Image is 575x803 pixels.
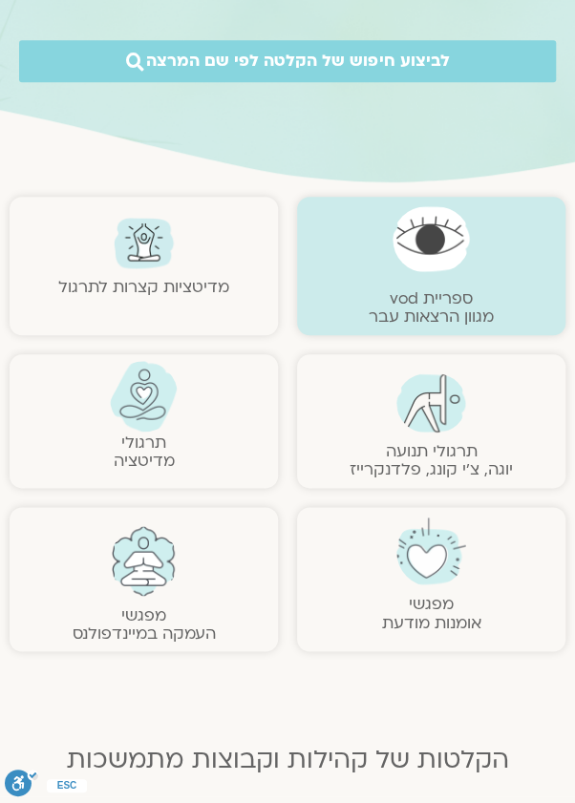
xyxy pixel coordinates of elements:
h2: הקלטות של קהילות וקבוצות מתמשכות [23,745,552,773]
span: לביצוע חיפוש של הקלטה לפי שם המרצה [146,52,449,71]
a: תרגולי תנועהיוגה, צ׳י קונג, פלדנקרייז [350,440,513,480]
a: ספריית vodמגוון הרצאות עבר [369,287,494,328]
a: לביצוע חיפוש של הקלטה לפי שם המרצה [19,40,556,82]
a: מדיטציות קצרות לתרגול [58,276,229,298]
a: מפגשיהעמקה במיינדפולנס [73,603,216,644]
a: תרגולימדיטציה [114,432,175,472]
a: מפגשיאומנות מודעת [382,593,481,633]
